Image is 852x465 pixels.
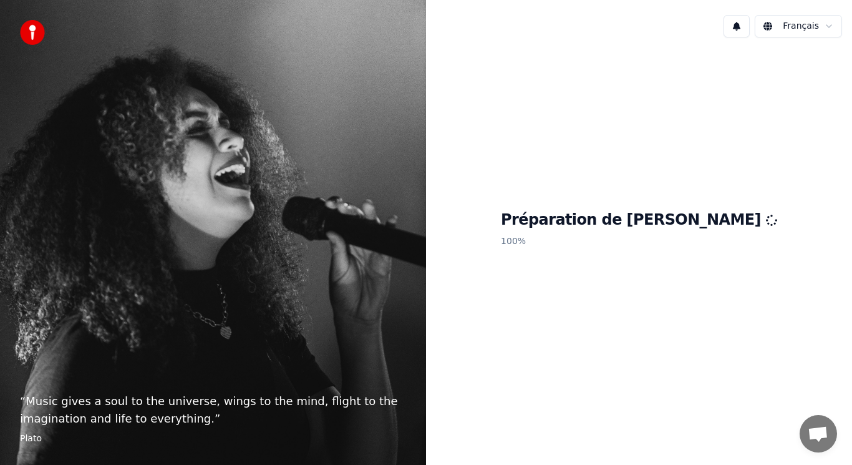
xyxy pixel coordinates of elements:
[501,210,777,230] h1: Préparation de [PERSON_NAME]
[501,230,777,253] p: 100 %
[20,393,406,428] p: “ Music gives a soul to the universe, wings to the mind, flight to the imagination and life to ev...
[20,433,406,445] footer: Plato
[20,20,45,45] img: youka
[800,415,837,453] a: Ouvrir le chat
